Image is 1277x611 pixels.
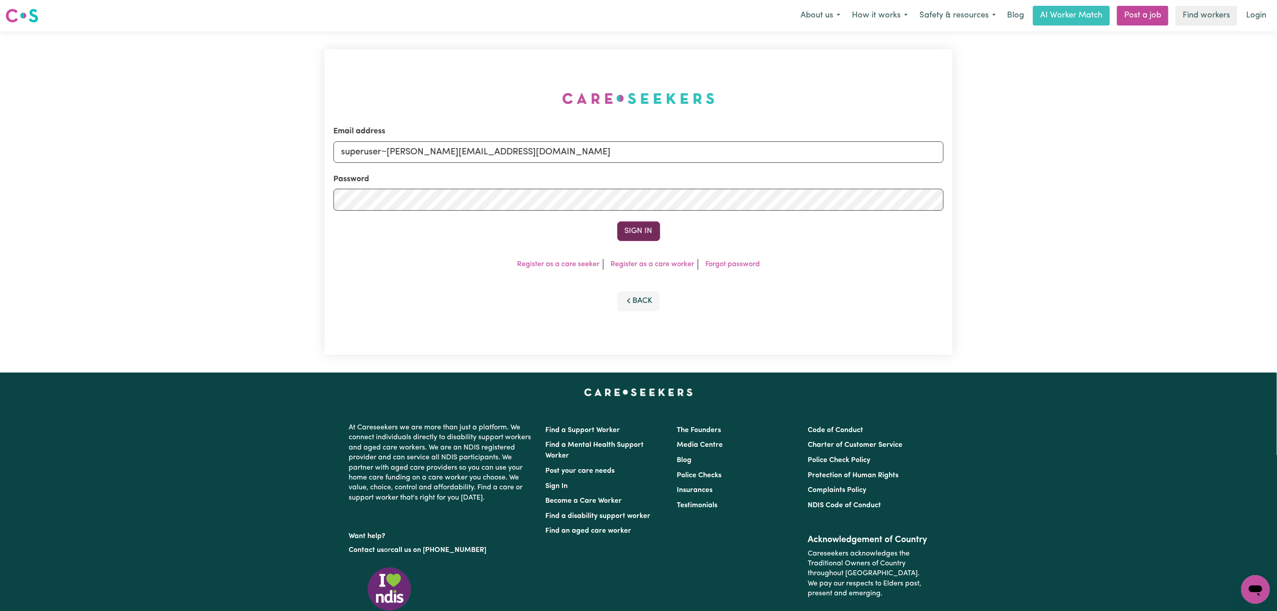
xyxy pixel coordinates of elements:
a: Become a Care Worker [546,497,622,505]
label: Password [333,174,369,185]
a: call us on [PHONE_NUMBER] [391,547,487,554]
label: Email address [333,126,385,137]
a: AI Worker Match [1033,6,1110,25]
a: Register as a care worker [611,261,694,268]
a: Police Checks [677,472,721,479]
a: Careseekers logo [5,5,38,26]
button: Back [617,291,660,311]
a: Insurances [677,487,712,494]
a: Find workers [1176,6,1237,25]
a: Police Check Policy [808,457,870,464]
p: Want help? [349,528,535,541]
a: Find a Support Worker [546,427,620,434]
a: Complaints Policy [808,487,866,494]
a: Find a disability support worker [546,513,651,520]
a: Find an aged care worker [546,527,632,535]
iframe: Button to launch messaging window, conversation in progress [1241,575,1270,604]
a: Media Centre [677,441,723,449]
a: Register as a care seeker [517,261,599,268]
a: NDIS Code of Conduct [808,502,881,509]
a: Post a job [1117,6,1168,25]
a: Code of Conduct [808,427,863,434]
a: Testimonials [677,502,717,509]
a: The Founders [677,427,721,434]
a: Charter of Customer Service [808,441,902,449]
a: Blog [677,457,691,464]
input: Email address [333,141,944,163]
button: How it works [846,6,914,25]
a: Contact us [349,547,384,554]
button: About us [795,6,846,25]
button: Sign In [617,221,660,241]
a: Blog [1002,6,1029,25]
button: Safety & resources [914,6,1002,25]
a: Post your care needs [546,467,615,475]
a: Sign In [546,483,568,490]
p: Careseekers acknowledges the Traditional Owners of Country throughout [GEOGRAPHIC_DATA]. We pay o... [808,545,928,603]
a: Find a Mental Health Support Worker [546,441,644,459]
a: Protection of Human Rights [808,472,898,479]
a: Careseekers home page [584,389,693,396]
p: or [349,542,535,559]
a: Forgot password [705,261,760,268]
h2: Acknowledgement of Country [808,535,928,545]
p: At Careseekers we are more than just a platform. We connect individuals directly to disability su... [349,419,535,506]
img: Careseekers logo [5,8,38,24]
a: Login [1241,6,1272,25]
